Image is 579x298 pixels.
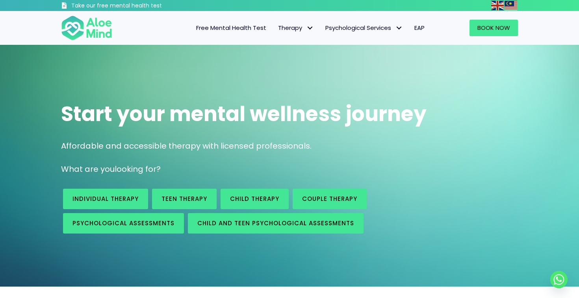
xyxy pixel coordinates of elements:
[122,20,431,36] nav: Menu
[414,24,425,32] span: EAP
[393,22,405,34] span: Psychological Services: submenu
[470,20,518,36] a: Book Now
[408,20,431,36] a: EAP
[72,219,174,227] span: Psychological assessments
[190,20,272,36] a: Free Mental Health Test
[491,1,505,10] a: English
[61,164,115,175] span: What are you
[304,22,315,34] span: Therapy: submenu
[61,15,112,41] img: Aloe mind Logo
[293,189,367,209] a: Couple therapy
[188,213,364,234] a: Child and Teen Psychological assessments
[319,20,408,36] a: Psychological ServicesPsychological Services: submenu
[505,1,517,10] img: ms
[115,164,161,175] span: looking for?
[61,140,518,152] p: Affordable and accessible therapy with licensed professionals.
[550,271,568,288] a: Whatsapp
[221,189,289,209] a: Child Therapy
[477,24,510,32] span: Book Now
[71,2,204,10] h3: Take our free mental health test
[272,20,319,36] a: TherapyTherapy: submenu
[63,213,184,234] a: Psychological assessments
[491,1,504,10] img: en
[61,2,204,11] a: Take our free mental health test
[161,195,207,203] span: Teen Therapy
[63,189,148,209] a: Individual therapy
[197,219,354,227] span: Child and Teen Psychological assessments
[278,24,314,32] span: Therapy
[72,195,139,203] span: Individual therapy
[152,189,217,209] a: Teen Therapy
[325,24,403,32] span: Psychological Services
[61,99,427,128] span: Start your mental wellness journey
[505,1,518,10] a: Malay
[302,195,357,203] span: Couple therapy
[196,24,266,32] span: Free Mental Health Test
[230,195,279,203] span: Child Therapy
